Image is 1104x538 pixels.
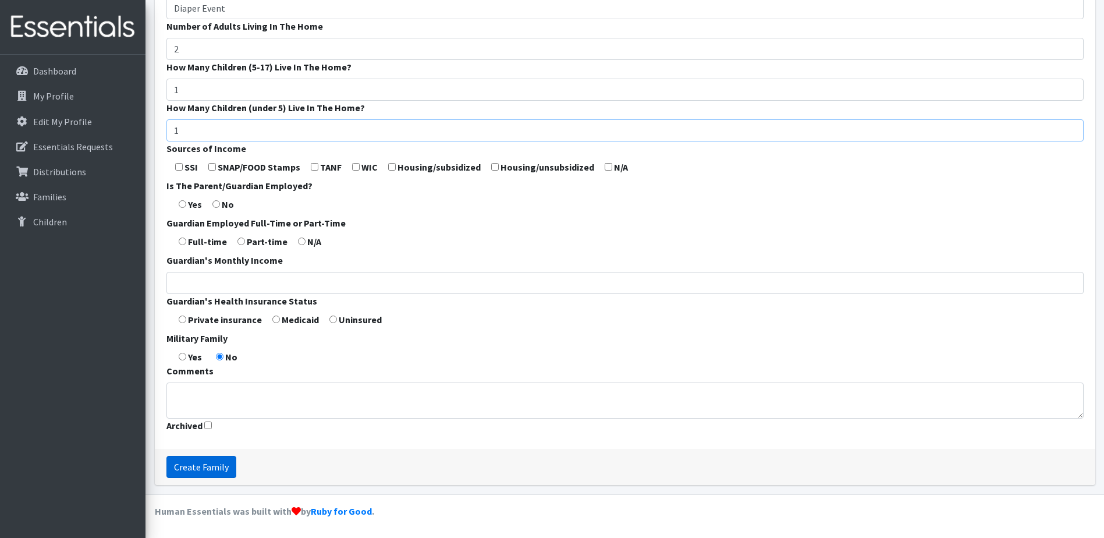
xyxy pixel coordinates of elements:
[166,179,313,193] label: Is The Parent/Guardian Employed?
[166,60,352,74] label: How Many Children (5-17) Live In The Home?
[166,253,283,267] label: Guardian's Monthly Income
[311,505,372,517] a: Ruby for Good
[166,456,236,478] input: Create Family
[188,351,202,363] strong: Yes
[184,160,198,174] label: SSI
[188,313,262,327] label: Private insurance
[5,84,141,108] a: My Profile
[614,160,628,174] label: N/A
[33,90,74,102] p: My Profile
[307,235,321,249] label: N/A
[166,331,228,345] label: Military Family
[166,419,203,433] label: Archived
[166,19,323,33] label: Number of Adults Living In The Home
[222,197,234,211] label: No
[33,141,113,153] p: Essentials Requests
[218,160,300,174] label: SNAP/FOOD Stamps
[188,235,227,249] label: Full-time
[188,197,202,211] label: Yes
[5,160,141,183] a: Distributions
[33,166,86,178] p: Distributions
[166,364,214,378] label: Comments
[166,101,365,115] label: How Many Children (under 5) Live In The Home?
[5,59,141,83] a: Dashboard
[320,160,342,174] label: TANF
[247,235,287,249] label: Part-time
[166,294,317,308] label: Guardian's Health Insurance Status
[5,135,141,158] a: Essentials Requests
[5,210,141,233] a: Children
[33,65,76,77] p: Dashboard
[397,160,481,174] label: Housing/subsidized
[5,8,141,47] img: HumanEssentials
[5,110,141,133] a: Edit My Profile
[33,216,67,228] p: Children
[500,160,594,174] label: Housing/unsubsidized
[361,160,378,174] label: WIC
[5,185,141,208] a: Families
[155,505,374,517] strong: Human Essentials was built with by .
[33,116,92,128] p: Edit My Profile
[339,313,382,327] label: Uninsured
[282,313,319,327] label: Medicaid
[33,191,66,203] p: Families
[166,216,346,230] label: Guardian Employed Full-Time or Part-Time
[225,351,237,363] strong: No
[166,141,246,155] label: Sources of Income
